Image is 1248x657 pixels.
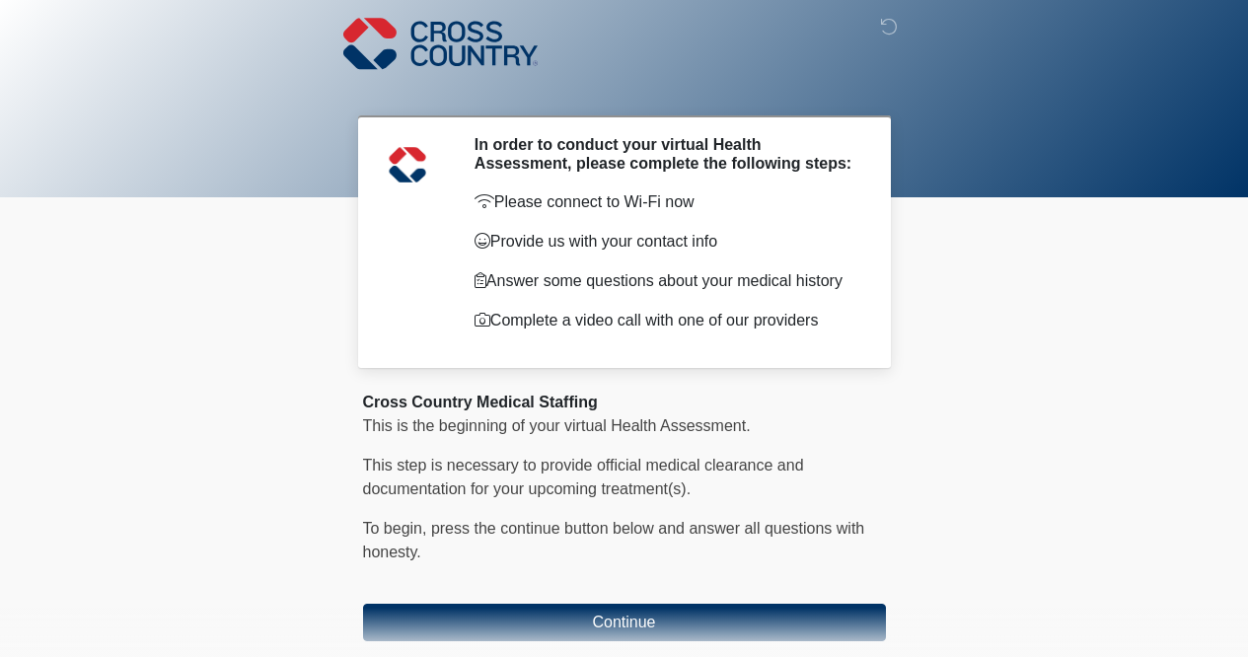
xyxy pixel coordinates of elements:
p: Complete a video call with one of our providers [475,309,856,332]
p: Provide us with your contact info [475,230,856,254]
h2: In order to conduct your virtual Health Assessment, please complete the following steps: [475,135,856,173]
span: This step is necessary to provide official medical clearance and documentation for your upcoming ... [363,457,804,497]
img: Cross Country Logo [343,15,539,72]
span: To begin, ﻿﻿﻿﻿﻿﻿﻿﻿﻿﻿press the continue button below and answer all questions with honesty. [363,520,865,560]
button: Continue [363,604,886,641]
img: Agent Avatar [378,135,437,194]
span: This is the beginning of your virtual Health Assessment. [363,417,751,434]
p: Answer some questions about your medical history [475,269,856,293]
div: Cross Country Medical Staffing [363,391,886,414]
h1: ‎ ‎ ‎ [348,71,901,108]
p: Please connect to Wi-Fi now [475,190,856,214]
